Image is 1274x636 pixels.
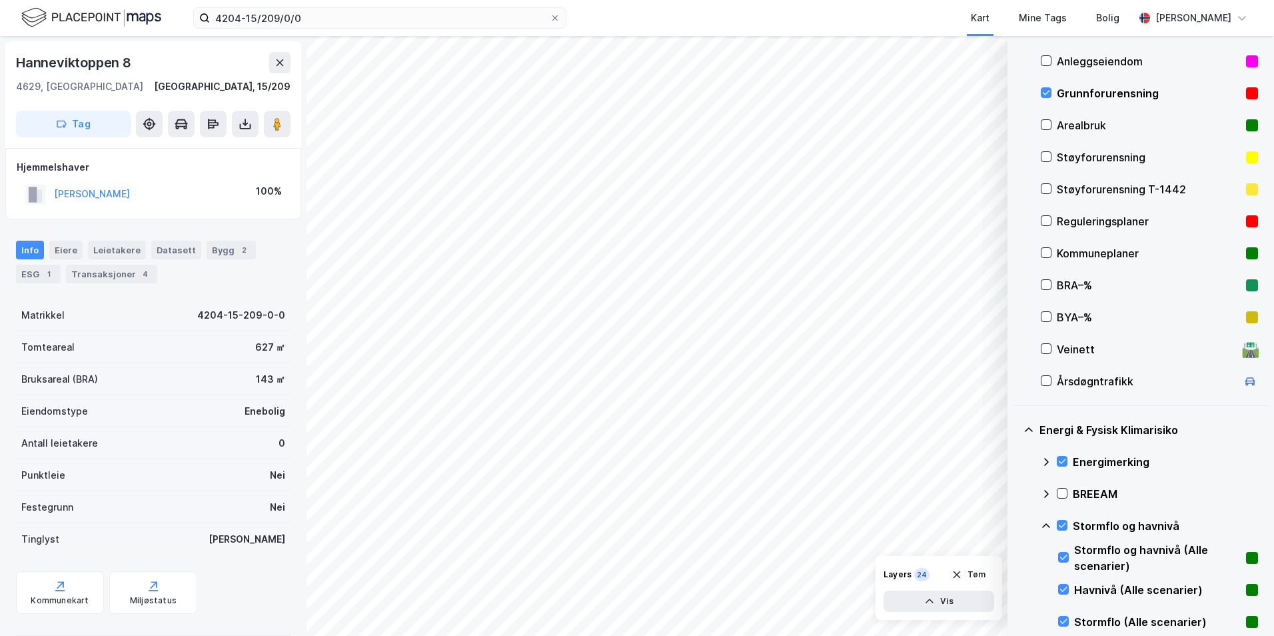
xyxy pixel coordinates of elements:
div: Bruksareal (BRA) [21,371,98,387]
div: Enebolig [245,403,285,419]
div: 2 [237,243,251,257]
div: Transaksjoner [66,265,157,283]
div: Grunnforurensning [1057,85,1241,101]
button: Vis [884,591,994,612]
iframe: Chat Widget [1207,572,1274,636]
div: Bolig [1096,10,1119,26]
div: [PERSON_NAME] [1155,10,1231,26]
div: 4204-15-209-0-0 [197,307,285,323]
div: Stormflo og havnivå [1073,518,1258,534]
div: Havnivå (Alle scenarier) [1074,582,1241,598]
button: Tøm [943,564,994,585]
div: ESG [16,265,61,283]
div: 0 [279,435,285,451]
div: 4 [139,267,152,281]
div: 4629, [GEOGRAPHIC_DATA] [16,79,143,95]
div: 100% [256,183,282,199]
div: Eiere [49,241,83,259]
div: Energi & Fysisk Klimarisiko [1039,422,1258,438]
div: Reguleringsplaner [1057,213,1241,229]
div: Støyforurensning T-1442 [1057,181,1241,197]
div: 627 ㎡ [255,339,285,355]
div: Tomteareal [21,339,75,355]
div: Veinett [1057,341,1237,357]
div: Festegrunn [21,499,73,515]
div: Stormflo og havnivå (Alle scenarier) [1074,542,1241,574]
div: Energimerking [1073,454,1258,470]
div: Tinglyst [21,531,59,547]
div: Nei [270,499,285,515]
div: BRA–% [1057,277,1241,293]
div: Miljøstatus [130,595,177,606]
div: Matrikkel [21,307,65,323]
div: [PERSON_NAME] [209,531,285,547]
div: 143 ㎡ [256,371,285,387]
div: BREEAM [1073,486,1258,502]
div: Kart [971,10,989,26]
img: logo.f888ab2527a4732fd821a326f86c7f29.svg [21,6,161,29]
input: Søk på adresse, matrikkel, gårdeiere, leietakere eller personer [210,8,550,28]
div: [GEOGRAPHIC_DATA], 15/209 [154,79,291,95]
div: Årsdøgntrafikk [1057,373,1237,389]
div: Layers [884,569,912,580]
div: Hjemmelshaver [17,159,290,175]
div: 🛣️ [1241,341,1259,358]
div: 24 [914,568,930,581]
div: Eiendomstype [21,403,88,419]
div: Kommuneplaner [1057,245,1241,261]
div: Stormflo (Alle scenarier) [1074,614,1241,630]
div: Antall leietakere [21,435,98,451]
div: Mine Tags [1019,10,1067,26]
div: Datasett [151,241,201,259]
button: Tag [16,111,131,137]
div: Arealbruk [1057,117,1241,133]
div: Punktleie [21,467,65,483]
div: Hanneviktoppen 8 [16,52,134,73]
div: Anleggseiendom [1057,53,1241,69]
div: Leietakere [88,241,146,259]
div: 1 [42,267,55,281]
div: Nei [270,467,285,483]
div: Kommunekart [31,595,89,606]
div: Info [16,241,44,259]
div: Støyforurensning [1057,149,1241,165]
div: Bygg [207,241,256,259]
div: BYA–% [1057,309,1241,325]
